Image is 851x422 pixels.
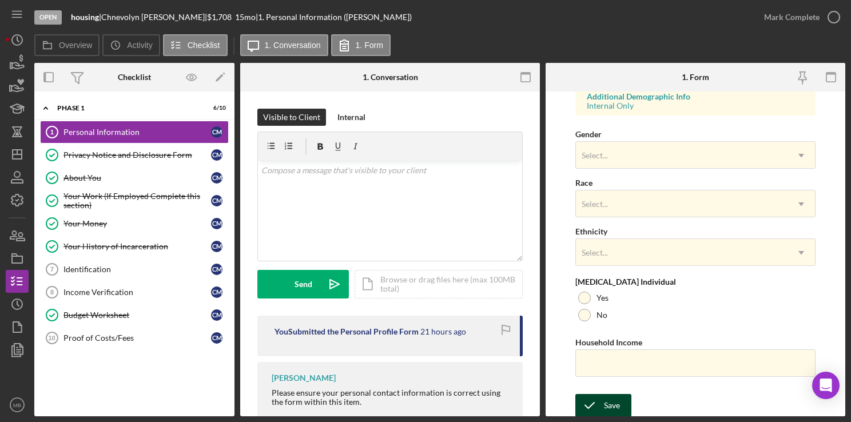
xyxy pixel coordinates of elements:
div: 15 mo [235,13,256,22]
div: Privacy Notice and Disclosure Form [63,150,211,160]
div: C M [211,286,222,298]
div: C M [211,149,222,161]
label: Checklist [188,41,220,50]
div: Open [34,10,62,25]
b: housing [71,12,99,22]
label: Overview [59,41,92,50]
label: 1. Form [356,41,383,50]
div: C M [211,309,222,321]
button: Visible to Client [257,109,326,126]
tspan: 10 [48,335,55,341]
button: Checklist [163,34,228,56]
a: 1Personal InformationCM [40,121,229,144]
div: C M [211,126,222,138]
label: 1. Conversation [265,41,321,50]
div: 6 / 10 [205,105,226,112]
div: Additional Demographic Info [587,92,804,101]
text: MB [13,402,21,408]
a: Your MoneyCM [40,212,229,235]
button: MB [6,393,29,416]
a: Your Work (If Employed Complete this section)CM [40,189,229,212]
div: [PERSON_NAME] [272,373,336,383]
tspan: 8 [50,289,54,296]
div: | 1. Personal Information ([PERSON_NAME]) [256,13,412,22]
button: Save [575,394,631,417]
div: Proof of Costs/Fees [63,333,211,343]
label: No [597,310,607,320]
div: Visible to Client [263,109,320,126]
div: Budget Worksheet [63,310,211,320]
label: Activity [127,41,152,50]
button: Activity [102,34,160,56]
div: Your History of Incarceration [63,242,211,251]
button: 1. Conversation [240,34,328,56]
div: | [71,13,101,22]
tspan: 7 [50,266,54,273]
div: About You [63,173,211,182]
button: Mark Complete [753,6,845,29]
div: Personal Information [63,128,211,137]
button: Internal [332,109,371,126]
label: Yes [597,293,609,302]
button: Send [257,270,349,298]
div: Send [295,270,312,298]
a: 7IdentificationCM [40,258,229,281]
div: Chnevolyn [PERSON_NAME] | [101,13,207,22]
button: 1. Form [331,34,391,56]
div: Phase 1 [57,105,197,112]
a: 8Income VerificationCM [40,281,229,304]
div: Income Verification [63,288,211,297]
div: Your Money [63,219,211,228]
tspan: 1 [50,129,54,136]
a: Your History of IncarcerationCM [40,235,229,258]
div: Your Work (If Employed Complete this section) [63,192,211,210]
div: [MEDICAL_DATA] Individual [575,277,815,286]
div: Select... [582,248,608,257]
span: $1,708 [207,12,232,22]
a: Privacy Notice and Disclosure FormCM [40,144,229,166]
div: Save [604,394,620,417]
label: Household Income [575,337,642,347]
div: Select... [582,200,608,209]
div: C M [211,195,222,206]
a: Budget WorksheetCM [40,304,229,327]
div: Identification [63,265,211,274]
div: 1. Conversation [363,73,418,82]
button: Overview [34,34,100,56]
div: Internal Only [587,101,804,110]
div: 1. Form [682,73,709,82]
div: C M [211,264,222,275]
div: Mark Complete [764,6,820,29]
div: Internal [337,109,365,126]
div: C M [211,241,222,252]
div: C M [211,332,222,344]
div: You Submitted the Personal Profile Form [275,327,419,336]
a: 10Proof of Costs/FeesCM [40,327,229,349]
a: About YouCM [40,166,229,189]
div: Open Intercom Messenger [812,372,840,399]
div: C M [211,218,222,229]
div: Select... [582,151,608,160]
div: C M [211,172,222,184]
div: Checklist [118,73,151,82]
time: 2025-09-08 17:30 [420,327,466,336]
